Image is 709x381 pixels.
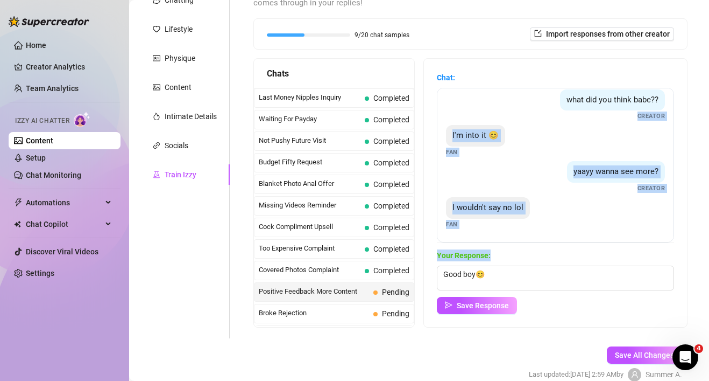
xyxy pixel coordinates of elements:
[259,221,360,232] span: Cock Compliment Upsell
[165,169,196,181] div: Train Izzy
[165,23,193,35] div: Lifestyle
[259,178,360,189] span: Blanket Photo Anal Offer
[259,308,369,318] span: Broke Rejection
[445,301,452,309] span: send
[694,344,703,353] span: 4
[382,288,409,296] span: Pending
[373,223,409,232] span: Completed
[267,67,289,80] span: Chats
[373,158,409,167] span: Completed
[437,266,674,290] textarea: Good boy😊
[165,140,188,151] div: Socials
[452,130,499,140] span: I'm into it 😊
[153,142,160,149] span: link
[259,135,360,146] span: Not Pushy Future Visit
[637,184,665,193] span: Creator
[607,347,682,364] button: Save All Changes
[9,16,89,27] img: logo-BBDzfeDw.svg
[259,243,360,254] span: Too Expensive Complaint
[26,269,54,278] a: Settings
[373,266,409,275] span: Completed
[373,202,409,210] span: Completed
[26,194,102,211] span: Automations
[452,203,523,212] span: I wouldn't say no lol
[153,25,160,33] span: heart
[74,112,90,127] img: AI Chatter
[153,54,160,62] span: idcard
[26,136,53,145] a: Content
[259,286,369,297] span: Positive Feedback More Content
[373,94,409,102] span: Completed
[373,115,409,124] span: Completed
[631,371,639,378] span: user
[165,81,192,93] div: Content
[382,309,409,318] span: Pending
[259,92,360,103] span: Last Money Nipples Inquiry
[615,351,674,359] span: Save All Changes
[446,220,458,229] span: Fan
[457,301,509,310] span: Save Response
[153,84,160,91] span: picture
[637,112,665,121] span: Creator
[26,41,46,50] a: Home
[15,116,69,126] span: Izzy AI Chatter
[373,137,409,146] span: Completed
[437,251,491,260] strong: Your Response:
[546,30,670,38] span: Import responses from other creator
[26,216,102,233] span: Chat Copilot
[437,73,455,82] strong: Chat:
[373,245,409,253] span: Completed
[26,84,79,93] a: Team Analytics
[259,157,360,168] span: Budget Fifty Request
[566,95,658,105] span: what did you think babe??
[259,114,360,124] span: Waiting For Payday
[26,58,112,75] a: Creator Analytics
[26,247,98,256] a: Discover Viral Videos
[534,30,542,37] span: import
[14,198,23,207] span: thunderbolt
[437,297,517,314] button: Save Response
[153,113,160,120] span: fire
[165,52,195,64] div: Physique
[529,369,623,380] span: Last updated: [DATE] 2:59 AM by
[153,171,160,178] span: experiment
[354,32,409,38] span: 9/20 chat samples
[165,110,217,122] div: Intimate Details
[646,369,682,380] span: Summer A.
[530,27,674,40] button: Import responses from other creator
[26,154,46,162] a: Setup
[259,265,360,275] span: Covered Photos Complaint
[446,148,458,157] span: Fan
[14,220,21,228] img: Chat Copilot
[373,180,409,189] span: Completed
[259,200,360,211] span: Missing Videos Reminder
[26,171,81,179] a: Chat Monitoring
[573,167,658,176] span: yaayy wanna see more?
[672,344,698,370] iframe: Intercom live chat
